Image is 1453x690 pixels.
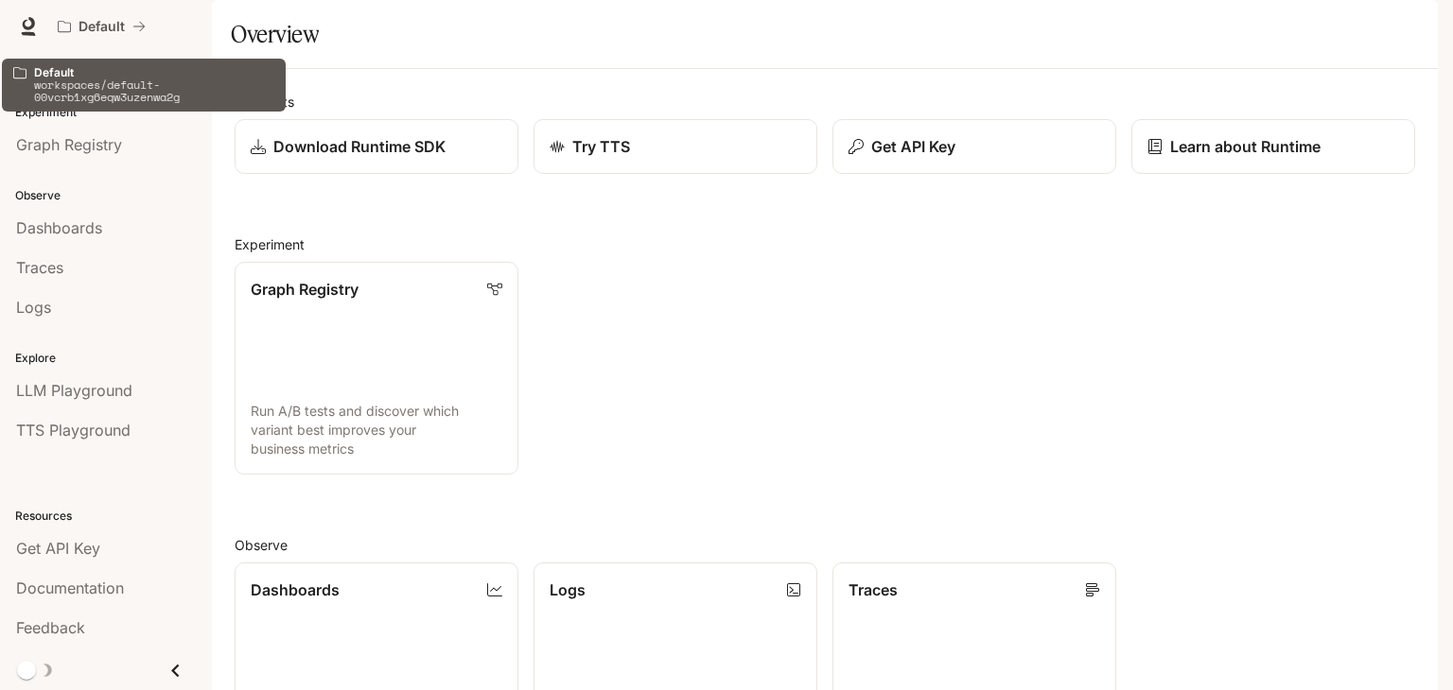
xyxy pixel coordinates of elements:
[34,78,274,103] p: workspaces/default-00vcrb1xg6eqw3uzenwa2g
[49,8,154,45] button: All workspaces
[79,19,125,35] p: Default
[235,234,1415,254] h2: Experiment
[251,578,340,601] p: Dashboards
[572,135,630,158] p: Try TTS
[34,66,274,78] p: Default
[849,578,898,601] p: Traces
[251,402,502,458] p: Run A/B tests and discover which variant best improves your business metrics
[534,119,817,174] a: Try TTS
[231,15,319,53] h1: Overview
[235,119,518,174] a: Download Runtime SDK
[832,119,1116,174] button: Get API Key
[235,535,1415,555] h2: Observe
[235,92,1415,112] h2: Shortcuts
[1170,135,1321,158] p: Learn about Runtime
[1131,119,1415,174] a: Learn about Runtime
[251,278,359,301] p: Graph Registry
[871,135,955,158] p: Get API Key
[235,262,518,474] a: Graph RegistryRun A/B tests and discover which variant best improves your business metrics
[550,578,586,601] p: Logs
[273,135,446,158] p: Download Runtime SDK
